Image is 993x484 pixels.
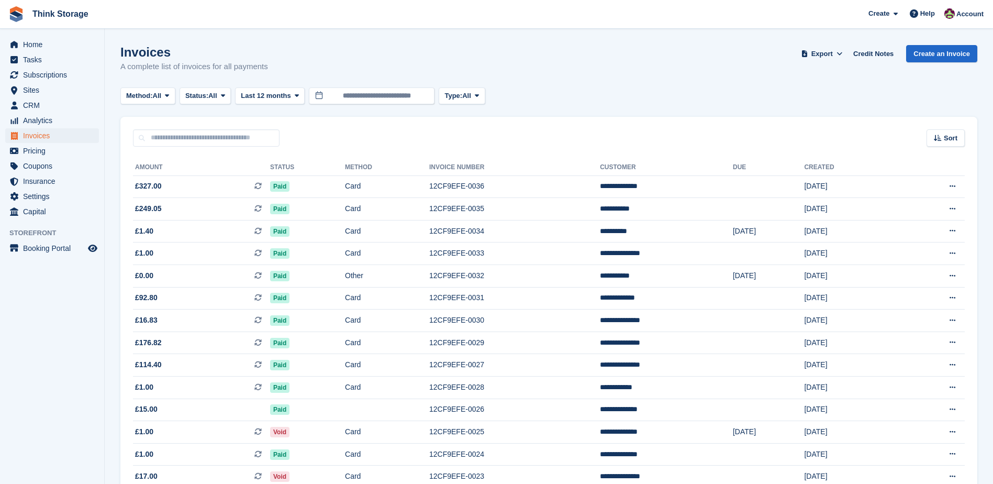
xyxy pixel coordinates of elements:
span: Booking Portal [23,241,86,256]
td: Card [345,175,429,198]
span: £1.00 [135,248,153,259]
td: 12CF9EFE-0036 [429,175,600,198]
span: £176.82 [135,337,162,348]
td: [DATE] [804,421,897,444]
img: Donna [944,8,955,19]
span: £0.00 [135,270,153,281]
th: Invoice Number [429,159,600,176]
span: £249.05 [135,203,162,214]
span: Paid [270,338,289,348]
td: [DATE] [804,265,897,288]
td: [DATE] [804,198,897,221]
span: Paid [270,449,289,460]
span: Paid [270,226,289,237]
a: menu [5,98,99,113]
th: Status [270,159,345,176]
span: Void [270,427,289,437]
span: Help [920,8,935,19]
span: Paid [270,382,289,393]
a: menu [5,52,99,67]
button: Method: All [120,87,175,105]
a: menu [5,144,99,158]
td: [DATE] [804,354,897,377]
a: menu [5,83,99,97]
span: Analytics [23,113,86,128]
span: Pricing [23,144,86,158]
a: menu [5,189,99,204]
span: Export [811,49,833,59]
td: Card [345,198,429,221]
span: Paid [270,271,289,281]
span: £1.00 [135,426,153,437]
a: menu [5,37,99,52]
span: CRM [23,98,86,113]
span: £92.80 [135,292,158,303]
th: Customer [600,159,733,176]
td: [DATE] [733,220,804,243]
td: Card [345,377,429,399]
a: Credit Notes [849,45,898,62]
span: Status: [185,91,208,101]
td: [DATE] [804,310,897,332]
span: Insurance [23,174,86,189]
td: 12CF9EFE-0031 [429,287,600,310]
span: Storefront [9,228,104,238]
td: [DATE] [804,377,897,399]
h1: Invoices [120,45,268,59]
button: Export [799,45,845,62]
td: [DATE] [804,243,897,265]
span: Type: [444,91,462,101]
span: Method: [126,91,153,101]
td: Other [345,265,429,288]
a: menu [5,204,99,219]
td: 12CF9EFE-0035 [429,198,600,221]
span: Coupons [23,159,86,173]
span: £1.00 [135,449,153,460]
span: Tasks [23,52,86,67]
td: [DATE] [804,443,897,466]
td: 12CF9EFE-0025 [429,421,600,444]
span: Subscriptions [23,68,86,82]
td: 12CF9EFE-0030 [429,310,600,332]
span: Home [23,37,86,52]
span: Capital [23,204,86,219]
span: £15.00 [135,404,158,415]
a: Create an Invoice [906,45,977,62]
span: £17.00 [135,471,158,482]
td: Card [345,243,429,265]
td: [DATE] [804,175,897,198]
td: [DATE] [733,265,804,288]
span: £16.83 [135,315,158,326]
span: Settings [23,189,86,204]
span: Paid [270,204,289,214]
td: 12CF9EFE-0029 [429,332,600,354]
span: Paid [270,404,289,415]
a: menu [5,113,99,128]
span: Account [956,9,984,19]
td: [DATE] [804,332,897,354]
td: 12CF9EFE-0033 [429,243,600,265]
a: menu [5,174,99,189]
td: 12CF9EFE-0027 [429,354,600,377]
td: Card [345,332,429,354]
a: Preview store [86,242,99,255]
td: [DATE] [733,421,804,444]
td: 12CF9EFE-0032 [429,265,600,288]
td: 12CF9EFE-0034 [429,220,600,243]
span: Invoices [23,128,86,143]
span: £114.40 [135,359,162,370]
span: Sites [23,83,86,97]
span: Paid [270,315,289,326]
td: [DATE] [804,287,897,310]
span: All [208,91,217,101]
a: menu [5,241,99,256]
th: Amount [133,159,270,176]
span: £1.40 [135,226,153,237]
a: menu [5,159,99,173]
th: Method [345,159,429,176]
a: Think Storage [28,5,93,23]
span: Void [270,471,289,482]
span: Paid [270,360,289,370]
span: Paid [270,293,289,303]
p: A complete list of invoices for all payments [120,61,268,73]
